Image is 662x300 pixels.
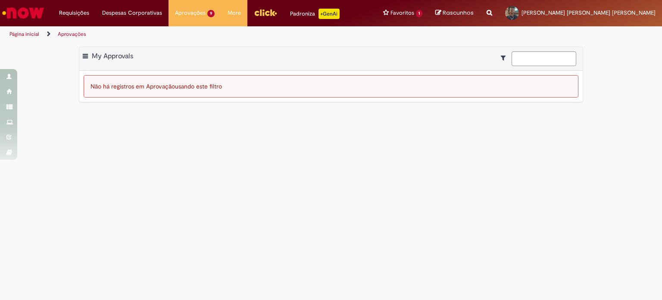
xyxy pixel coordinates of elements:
[228,9,241,17] span: More
[416,10,422,17] span: 1
[521,9,656,16] span: [PERSON_NAME] [PERSON_NAME] [PERSON_NAME]
[175,9,206,17] span: Aprovações
[290,9,340,19] div: Padroniza
[102,9,162,17] span: Despesas Corporativas
[92,52,133,60] span: My Approvals
[59,9,89,17] span: Requisições
[1,4,45,22] img: ServiceNow
[254,6,277,19] img: click_logo_yellow_360x200.png
[6,26,435,42] ul: Trilhas de página
[501,55,510,61] i: Mostrar filtros para: Suas Solicitações
[9,31,39,38] a: Página inicial
[84,75,578,98] div: Não há registros em Aprovação
[207,10,215,17] span: 9
[58,31,86,38] a: Aprovações
[175,82,222,90] span: usando este filtro
[390,9,414,17] span: Favoritos
[435,9,474,17] a: Rascunhos
[443,9,474,17] span: Rascunhos
[319,9,340,19] p: +GenAi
